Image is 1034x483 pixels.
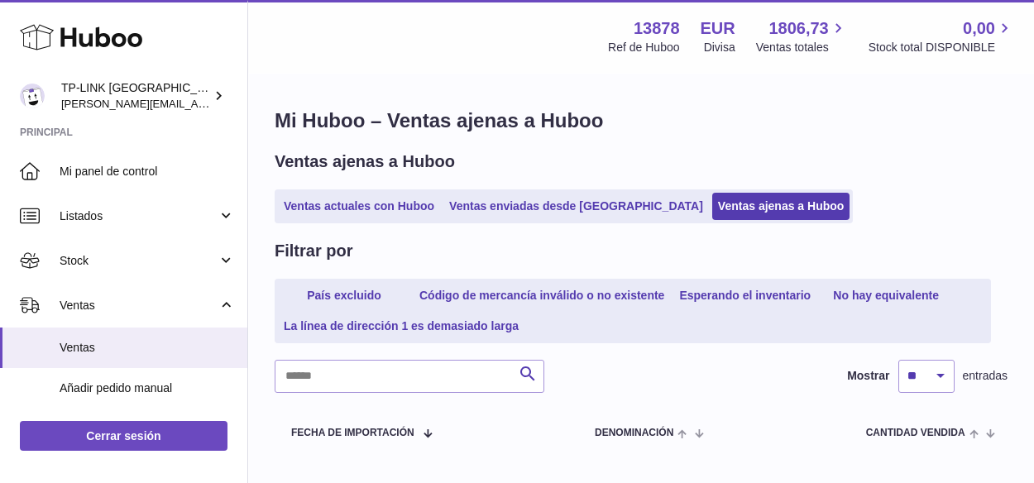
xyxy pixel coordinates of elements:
[278,282,410,309] a: País excluido
[414,282,670,309] a: Código de mercancía inválido o no existente
[701,17,735,40] strong: EUR
[60,253,218,269] span: Stock
[60,380,235,396] span: Añadir pedido manual
[768,17,828,40] span: 1806,73
[275,240,352,262] h2: Filtrar por
[275,151,455,173] h2: Ventas ajenas a Huboo
[60,208,218,224] span: Listados
[608,40,679,55] div: Ref de Huboo
[278,313,524,340] a: La línea de dirección 1 es demasiado larga
[820,282,952,309] a: No hay equivalente
[61,97,332,110] span: [PERSON_NAME][EMAIL_ADDRESS][DOMAIN_NAME]
[60,340,235,356] span: Ventas
[673,282,816,309] a: Esperando el inventario
[60,298,218,313] span: Ventas
[20,84,45,108] img: celia.yan@tp-link.com
[20,421,227,451] a: Cerrar sesión
[869,40,1014,55] span: Stock total DISPONIBLE
[756,40,848,55] span: Ventas totales
[278,193,440,220] a: Ventas actuales con Huboo
[291,428,414,438] span: Fecha de importación
[712,193,850,220] a: Ventas ajenas a Huboo
[61,80,210,112] div: TP-LINK [GEOGRAPHIC_DATA], SOCIEDAD LIMITADA
[963,17,995,40] span: 0,00
[704,40,735,55] div: Divisa
[847,368,889,384] label: Mostrar
[275,108,1008,134] h1: Mi Huboo – Ventas ajenas a Huboo
[595,428,673,438] span: Denominación
[963,368,1008,384] span: entradas
[634,17,680,40] strong: 13878
[869,17,1014,55] a: 0,00 Stock total DISPONIBLE
[756,17,848,55] a: 1806,73 Ventas totales
[443,193,709,220] a: Ventas enviadas desde [GEOGRAPHIC_DATA]
[60,164,235,179] span: Mi panel de control
[866,428,965,438] span: Cantidad vendida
